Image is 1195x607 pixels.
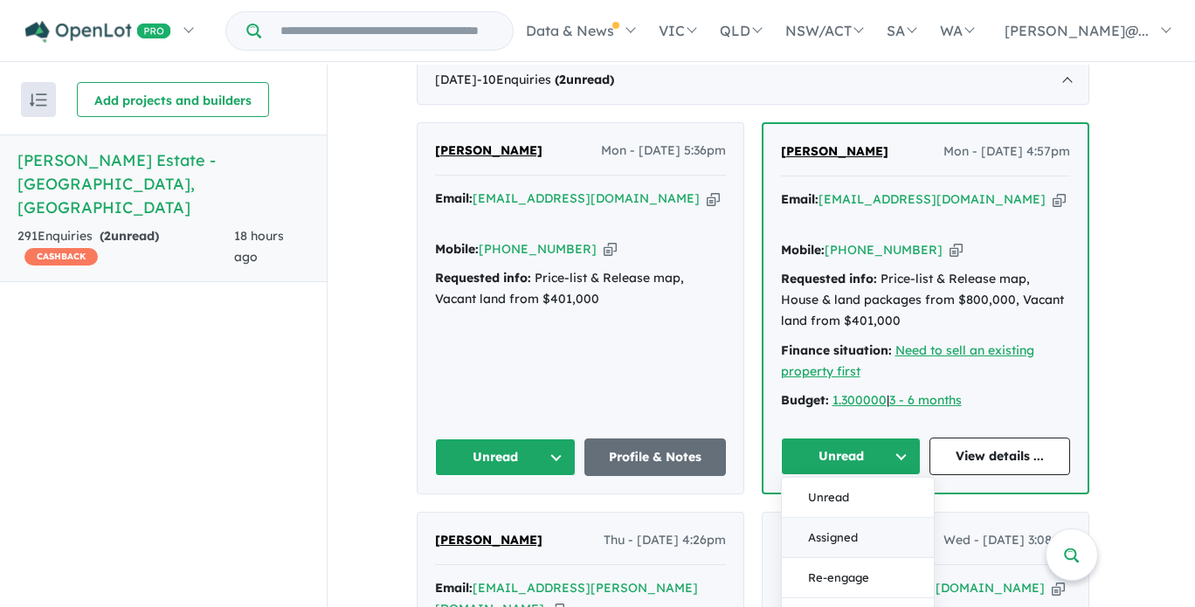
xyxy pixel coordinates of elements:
span: 18 hours ago [234,228,284,265]
a: [PHONE_NUMBER] [825,242,943,258]
strong: Mobile: [435,241,479,257]
strong: Budget: [781,392,829,408]
div: Price-list & Release map, Vacant land from $401,000 [435,268,726,310]
strong: Finance situation: [781,342,892,358]
strong: Email: [781,191,819,207]
img: Openlot PRO Logo White [25,21,171,43]
span: - 10 Enquir ies [477,72,614,87]
img: sort.svg [30,93,47,107]
a: [EMAIL_ADDRESS][DOMAIN_NAME] [818,580,1045,596]
div: [DATE] [417,56,1089,105]
span: [PERSON_NAME] [781,143,888,159]
span: 2 [559,72,566,87]
strong: Email: [435,580,473,596]
a: [EMAIL_ADDRESS][DOMAIN_NAME] [473,190,700,206]
span: [PERSON_NAME] [435,142,542,158]
span: 2 [104,228,111,244]
button: Unread [781,438,922,475]
a: Need to sell an existing property first [781,342,1034,379]
button: Unread [435,438,577,476]
a: Profile & Notes [584,438,726,476]
button: Re-engage [782,558,934,598]
span: CASHBACK [24,248,98,266]
span: [PERSON_NAME] [435,532,542,548]
a: [PERSON_NAME] [781,141,888,162]
button: Copy [1053,190,1066,209]
a: [PERSON_NAME] [435,530,542,551]
a: [PHONE_NUMBER] [479,241,597,257]
div: 291 Enquir ies [17,226,234,268]
strong: ( unread) [100,228,159,244]
a: [PERSON_NAME] [780,530,888,551]
button: Add projects and builders [77,82,269,117]
a: [EMAIL_ADDRESS][DOMAIN_NAME] [819,191,1046,207]
input: Try estate name, suburb, builder or developer [265,12,509,50]
button: Copy [604,240,617,259]
button: Copy [707,190,720,208]
span: Mon - [DATE] 4:57pm [943,141,1070,162]
div: Price-list & Release map, House & land packages from $800,000, Vacant land from $401,000 [781,269,1070,331]
strong: Requested info: [435,270,531,286]
span: [PERSON_NAME] [780,532,888,548]
button: Copy [1052,579,1065,597]
strong: Requested info: [781,271,877,286]
strong: Mobile: [781,242,825,258]
a: View details ... [929,438,1070,475]
span: [PERSON_NAME]@... [1005,22,1149,39]
div: | [781,390,1070,411]
button: Assigned [782,518,934,558]
strong: ( unread) [555,72,614,87]
a: 3 - 6 months [889,392,962,408]
span: Thu - [DATE] 4:26pm [604,530,726,551]
button: Unread [782,478,934,518]
span: Mon - [DATE] 5:36pm [601,141,726,162]
strong: Email: [780,580,818,596]
strong: Email: [435,190,473,206]
h5: [PERSON_NAME] Estate - [GEOGRAPHIC_DATA] , [GEOGRAPHIC_DATA] [17,148,309,219]
button: Copy [950,241,963,259]
a: [PERSON_NAME] [435,141,542,162]
span: Wed - [DATE] 3:08pm [943,530,1071,551]
a: 1.300000 [832,392,887,408]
